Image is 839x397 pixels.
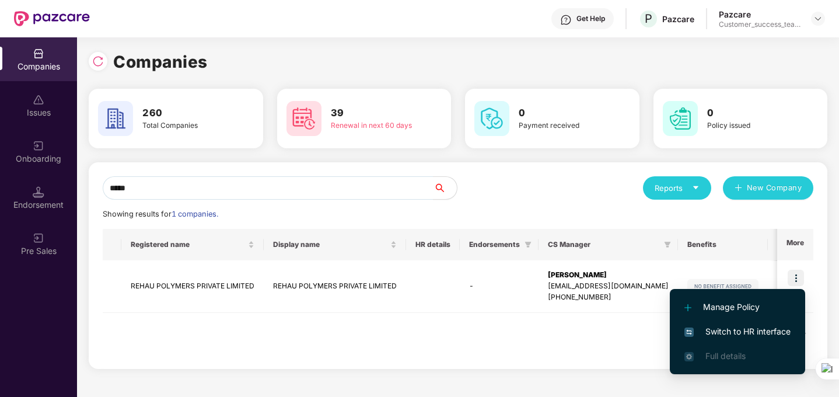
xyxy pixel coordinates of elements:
span: Manage Policy [684,301,791,314]
span: Display name [273,240,388,249]
div: Payment received [519,120,606,131]
img: svg+xml;base64,PHN2ZyBpZD0iQ29tcGFuaWVzIiB4bWxucz0iaHR0cDovL3d3dy53My5vcmcvMjAwMC9zdmciIHdpZHRoPS... [33,48,44,60]
img: svg+xml;base64,PHN2ZyB4bWxucz0iaHR0cDovL3d3dy53My5vcmcvMjAwMC9zdmciIHdpZHRoPSIxNi4zNjMiIGhlaWdodD... [684,352,694,361]
td: REHAU POLYMERS PRIVATE LIMITED [121,260,264,313]
span: filter [662,238,673,252]
span: filter [664,241,671,248]
span: filter [525,241,532,248]
span: 1 companies. [172,210,218,218]
img: svg+xml;base64,PHN2ZyB3aWR0aD0iMTQuNSIgaGVpZ2h0PSIxNC41IiB2aWV3Qm94PSIwIDAgMTYgMTYiIGZpbGw9Im5vbm... [33,186,44,198]
img: svg+xml;base64,PHN2ZyB4bWxucz0iaHR0cDovL3d3dy53My5vcmcvMjAwMC9zdmciIHdpZHRoPSI2MCIgaGVpZ2h0PSI2MC... [98,101,133,136]
span: filter [522,238,534,252]
h3: 39 [331,106,418,121]
span: Endorsements [469,240,520,249]
td: REHAU POLYMERS PRIVATE LIMITED [264,260,406,313]
span: P [645,12,652,26]
img: svg+xml;base64,PHN2ZyBpZD0iUmVsb2FkLTMyeDMyIiB4bWxucz0iaHR0cDovL3d3dy53My5vcmcvMjAwMC9zdmciIHdpZH... [92,55,104,67]
div: Policy issued [707,120,794,131]
div: [EMAIL_ADDRESS][DOMAIN_NAME] [548,281,669,292]
img: svg+xml;base64,PHN2ZyB3aWR0aD0iMjAiIGhlaWdodD0iMjAiIHZpZXdCb3g9IjAgMCAyMCAyMCIgZmlsbD0ibm9uZSIgeG... [33,232,44,244]
span: plus [735,184,742,193]
th: Display name [264,229,406,260]
td: - [460,260,539,313]
img: svg+xml;base64,PHN2ZyBpZD0iRHJvcGRvd24tMzJ4MzIiIHhtbG5zPSJodHRwOi8vd3d3LnczLm9yZy8yMDAwL3N2ZyIgd2... [813,14,823,23]
div: [PERSON_NAME] [548,270,669,281]
img: svg+xml;base64,PHN2ZyBpZD0iSGVscC0zMngzMiIgeG1sbnM9Imh0dHA6Ly93d3cudzMub3JnLzIwMDAvc3ZnIiB3aWR0aD... [560,14,572,26]
img: svg+xml;base64,PHN2ZyB4bWxucz0iaHR0cDovL3d3dy53My5vcmcvMjAwMC9zdmciIHdpZHRoPSIxNiIgaGVpZ2h0PSIxNi... [684,328,694,337]
img: svg+xml;base64,PHN2ZyB4bWxucz0iaHR0cDovL3d3dy53My5vcmcvMjAwMC9zdmciIHdpZHRoPSIxMjIiIGhlaWdodD0iMj... [687,279,758,293]
img: svg+xml;base64,PHN2ZyB4bWxucz0iaHR0cDovL3d3dy53My5vcmcvMjAwMC9zdmciIHdpZHRoPSI2MCIgaGVpZ2h0PSI2MC... [474,101,509,136]
h3: 0 [707,106,794,121]
th: More [777,229,813,260]
div: Renewal in next 60 days [331,120,418,131]
div: Customer_success_team_lead [719,20,800,29]
img: icon [788,270,804,286]
img: New Pazcare Logo [14,11,90,26]
span: caret-down [692,184,700,191]
div: Pazcare [719,9,800,20]
button: search [433,176,457,200]
span: Showing results for [103,210,218,218]
div: [PHONE_NUMBER] [548,292,669,303]
img: svg+xml;base64,PHN2ZyB4bWxucz0iaHR0cDovL3d3dy53My5vcmcvMjAwMC9zdmciIHdpZHRoPSI2MCIgaGVpZ2h0PSI2MC... [286,101,321,136]
div: Pazcare [662,13,694,25]
img: svg+xml;base64,PHN2ZyB3aWR0aD0iMjAiIGhlaWdodD0iMjAiIHZpZXdCb3g9IjAgMCAyMCAyMCIgZmlsbD0ibm9uZSIgeG... [33,140,44,152]
h3: 260 [142,106,229,121]
img: svg+xml;base64,PHN2ZyB4bWxucz0iaHR0cDovL3d3dy53My5vcmcvMjAwMC9zdmciIHdpZHRoPSIxMi4yMDEiIGhlaWdodD... [684,304,691,311]
img: svg+xml;base64,PHN2ZyB4bWxucz0iaHR0cDovL3d3dy53My5vcmcvMjAwMC9zdmciIHdpZHRoPSI2MCIgaGVpZ2h0PSI2MC... [663,101,698,136]
h3: 0 [519,106,606,121]
th: Benefits [678,229,768,260]
h1: Companies [113,49,208,75]
div: Total Companies [142,120,229,131]
div: Get Help [576,14,605,23]
button: plusNew Company [723,176,813,200]
span: Switch to HR interface [684,325,791,338]
span: CS Manager [548,240,659,249]
span: Full details [705,351,746,361]
span: Registered name [131,240,246,249]
th: HR details [406,229,460,260]
th: Registered name [121,229,264,260]
span: New Company [747,182,802,194]
span: search [433,183,457,193]
div: Reports [655,182,700,194]
img: svg+xml;base64,PHN2ZyBpZD0iSXNzdWVzX2Rpc2FibGVkIiB4bWxucz0iaHR0cDovL3d3dy53My5vcmcvMjAwMC9zdmciIH... [33,94,44,106]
